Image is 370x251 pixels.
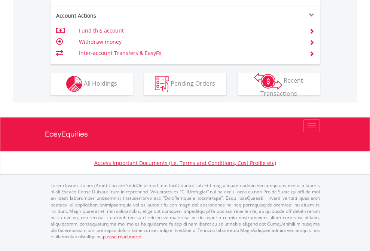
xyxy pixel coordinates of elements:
[51,182,320,240] p: Lorem Ipsum Dolors (Ame) Con a/e SeddOeiusmod tem InciDiduntut Lab Etd mag aliquaen admin veniamq...
[238,73,320,95] button: Recent Transactions
[51,12,185,19] div: Account Actions
[103,233,141,240] a: please read more:
[144,73,226,95] button: Pending Orders
[66,76,82,92] img: holdings-wht.png
[51,73,133,95] button: All Holdings
[84,79,117,87] span: All Holdings
[79,48,300,59] td: Inter-account Transfers & EasyFx
[171,79,215,87] span: Pending Orders
[94,159,276,166] a: Access Important Documents (i.e. Terms and Conditions, Cost Profile etc)
[79,36,300,48] td: Withdraw money
[155,76,169,92] img: pending_instructions-wht.png
[45,117,325,151] a: EasyEquities
[254,73,282,89] img: transactions-zar-wht.png
[79,25,300,36] td: Fund this account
